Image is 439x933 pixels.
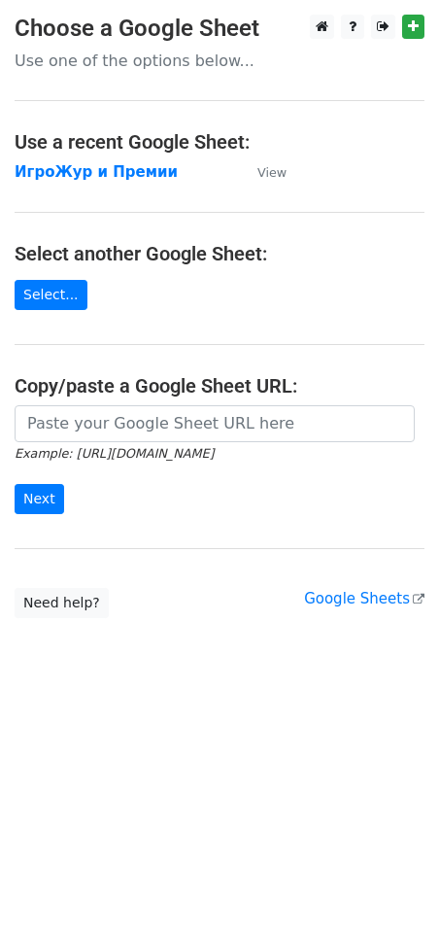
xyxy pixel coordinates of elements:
[15,15,424,43] h3: Choose a Google Sheet
[15,51,424,71] p: Use one of the options below...
[15,446,214,461] small: Example: [URL][DOMAIN_NAME]
[238,163,287,181] a: View
[15,242,424,265] h4: Select another Google Sheet:
[15,130,424,154] h4: Use a recent Google Sheet:
[15,280,87,310] a: Select...
[15,374,424,397] h4: Copy/paste a Google Sheet URL:
[304,590,424,607] a: Google Sheets
[257,165,287,180] small: View
[15,588,109,618] a: Need help?
[15,484,64,514] input: Next
[15,163,178,181] a: ИгроЖур и Премии
[15,405,415,442] input: Paste your Google Sheet URL here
